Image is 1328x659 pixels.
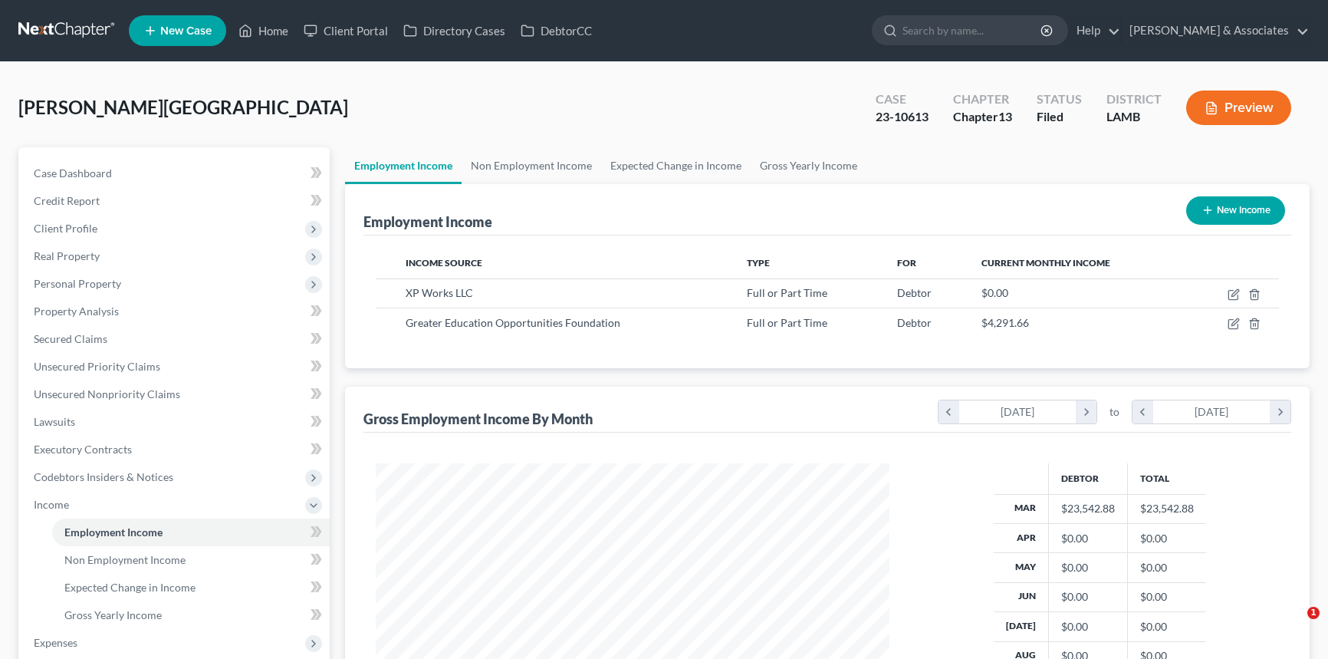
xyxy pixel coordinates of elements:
div: [DATE] [1153,400,1270,423]
th: Total [1127,463,1206,494]
span: Property Analysis [34,305,119,318]
span: $0.00 [981,286,1008,299]
span: Type [747,257,770,269]
span: Unsecured Priority Claims [34,360,160,373]
div: LAMB [1106,108,1162,126]
a: Employment Income [52,519,330,546]
span: Credit Report [34,194,100,207]
th: May [994,553,1049,582]
div: $23,542.88 [1061,501,1115,516]
div: District [1106,91,1162,108]
td: $0.00 [1127,582,1206,611]
span: Expenses [34,636,77,649]
button: New Income [1186,196,1285,225]
div: Status [1037,91,1082,108]
div: Employment Income [363,213,492,231]
a: Employment Income [345,147,462,184]
span: Full or Part Time [747,286,827,299]
a: Non Employment Income [462,147,601,184]
span: Personal Property [34,277,121,290]
span: [PERSON_NAME][GEOGRAPHIC_DATA] [18,96,348,118]
div: $0.00 [1061,560,1115,575]
td: $0.00 [1127,553,1206,582]
i: chevron_right [1270,400,1290,423]
a: [PERSON_NAME] & Associates [1122,17,1309,44]
a: Credit Report [21,187,330,215]
i: chevron_right [1076,400,1096,423]
span: Current Monthly Income [981,257,1110,269]
div: Gross Employment Income By Month [363,410,593,428]
a: Gross Yearly Income [52,601,330,629]
div: Case [876,91,929,108]
a: Unsecured Priority Claims [21,353,330,381]
a: Lawsuits [21,408,330,436]
span: Non Employment Income [64,553,186,566]
span: New Case [160,25,212,37]
iframe: Intercom live chat [1276,607,1313,644]
div: 23-10613 [876,108,929,126]
span: Lawsuits [34,415,75,428]
td: $23,542.88 [1127,494,1206,523]
a: DebtorCC [513,17,600,44]
a: Expected Change in Income [52,574,330,601]
span: to [1109,404,1119,420]
div: Filed [1037,108,1082,126]
span: Executory Contracts [34,443,132,456]
td: $0.00 [1127,523,1206,552]
span: Greater Education Opportunities Foundation [406,316,620,329]
a: Home [231,17,296,44]
i: chevron_left [1132,400,1153,423]
a: Gross Yearly Income [751,147,866,184]
td: $0.00 [1127,612,1206,641]
a: Secured Claims [21,325,330,353]
a: Client Portal [296,17,396,44]
span: Debtor [897,316,932,329]
span: Income Source [406,257,482,269]
span: Secured Claims [34,332,107,345]
a: Property Analysis [21,298,330,325]
input: Search by name... [902,16,1043,44]
i: chevron_left [938,400,959,423]
div: [DATE] [959,400,1077,423]
a: Expected Change in Income [601,147,751,184]
div: Chapter [953,108,1012,126]
span: Debtor [897,286,932,299]
span: Real Property [34,249,100,262]
th: Jun [994,582,1049,611]
span: 1 [1307,607,1320,619]
span: Gross Yearly Income [64,608,162,621]
div: $0.00 [1061,619,1115,634]
span: XP Works LLC [406,286,473,299]
span: Expected Change in Income [64,581,196,594]
div: Chapter [953,91,1012,108]
span: Unsecured Nonpriority Claims [34,387,180,400]
span: Employment Income [64,526,163,539]
a: Unsecured Nonpriority Claims [21,381,330,408]
th: [DATE] [994,612,1049,641]
th: Apr [994,523,1049,552]
a: Case Dashboard [21,160,330,187]
span: Client Profile [34,222,97,235]
th: Mar [994,494,1049,523]
a: Non Employment Income [52,546,330,574]
th: Debtor [1048,463,1127,494]
span: Income [34,498,69,511]
a: Help [1069,17,1120,44]
span: $4,291.66 [981,316,1029,329]
span: Codebtors Insiders & Notices [34,470,173,483]
div: $0.00 [1061,589,1115,605]
span: For [897,257,916,269]
span: Full or Part Time [747,316,827,329]
div: $0.00 [1061,531,1115,546]
a: Directory Cases [396,17,513,44]
button: Preview [1186,91,1291,125]
span: 13 [998,109,1012,124]
a: Executory Contracts [21,436,330,463]
span: Case Dashboard [34,166,112,180]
